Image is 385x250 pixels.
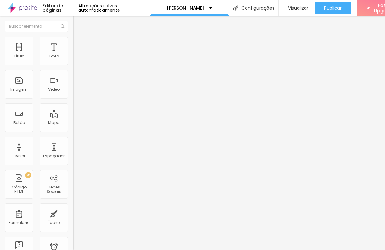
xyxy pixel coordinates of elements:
div: Texto [49,54,59,58]
div: Vídeo [48,87,60,92]
button: Publicar [315,2,351,14]
div: Ícone [48,220,60,225]
input: Buscar elemento [5,21,68,32]
img: Icone [61,24,65,28]
div: Divisor [13,154,25,158]
p: [PERSON_NAME] [167,6,204,10]
div: Código HTML [6,185,31,194]
span: Publicar [324,5,342,10]
div: Alterações salvas automaticamente [78,3,150,12]
div: Título [14,54,24,58]
button: Visualizar [279,2,315,14]
div: Editor de páginas [39,3,78,12]
div: Redes Sociais [41,185,66,194]
img: Icone [233,5,238,11]
span: Visualizar [288,5,308,10]
div: Imagem [10,87,28,92]
div: Botão [13,121,25,125]
div: Espaçador [43,154,65,158]
div: Formulário [9,220,29,225]
div: Mapa [48,121,60,125]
